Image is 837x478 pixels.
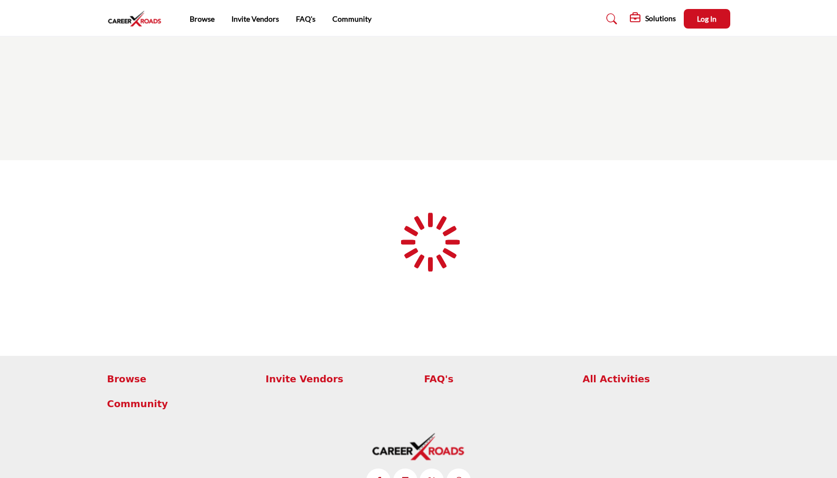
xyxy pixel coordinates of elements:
a: FAQ's [296,14,315,23]
a: Invite Vendors [231,14,279,23]
h5: Solutions [645,14,676,23]
img: Site Logo [107,10,168,27]
a: Browse [190,14,215,23]
a: Community [107,397,255,411]
a: Invite Vendors [266,372,413,386]
img: No Site Logo [371,432,466,462]
span: Log In [697,14,717,23]
a: Browse [107,372,255,386]
a: All Activities [583,372,730,386]
div: Solutions [630,13,676,25]
a: FAQ's [424,372,572,386]
a: Community [332,14,371,23]
a: Search [596,11,624,27]
button: Log In [684,9,730,29]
